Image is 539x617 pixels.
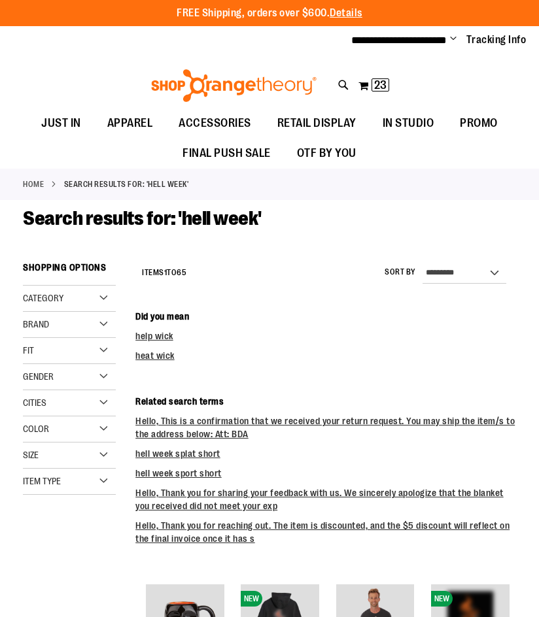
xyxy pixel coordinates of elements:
[23,424,49,434] span: Color
[149,69,319,102] img: Shop Orangetheory
[135,448,220,459] a: hell week splat short
[177,268,186,277] span: 65
[450,33,457,46] button: Account menu
[135,416,515,439] a: Hello, This is a confirmation that we received your return request. You may ship the item/s to th...
[23,450,39,460] span: Size
[277,108,356,138] span: RETAIL DISPLAY
[460,108,498,138] span: PROMO
[41,108,81,138] span: JUST IN
[374,78,387,92] span: 23
[135,395,516,408] dt: Related search terms
[383,108,434,138] span: IN STUDIO
[135,310,516,323] dt: Did you mean
[23,371,54,382] span: Gender
[330,7,362,19] a: Details
[135,468,222,478] a: hell week sport short
[142,263,186,283] h2: Items to
[23,345,34,356] span: Fit
[23,476,61,486] span: Item Type
[164,268,167,277] span: 1
[264,108,370,139] a: RETAIL DISPLAY
[23,256,116,286] strong: Shopping Options
[241,591,262,607] span: NEW
[23,178,44,190] a: Home
[135,331,173,341] a: help wick
[94,108,166,139] a: APPAREL
[135,488,504,511] a: Hello, Thank you for sharing your feedback with us. We sincerely apologize that the blanket you r...
[284,139,370,169] a: OTF BY YOU
[297,139,356,168] span: OTF BY YOU
[179,108,251,138] span: ACCESSORIES
[183,139,271,168] span: FINAL PUSH SALE
[177,6,362,21] p: FREE Shipping, orders over $600.
[165,108,264,139] a: ACCESSORIES
[385,267,416,278] label: Sort By
[169,139,284,169] a: FINAL PUSH SALE
[23,319,49,329] span: Brand
[107,108,153,138] span: APPAREL
[23,207,262,229] span: Search results for: 'hell week'
[64,178,189,190] strong: Search results for: 'hell week'
[135,350,175,361] a: heat wick
[447,108,511,139] a: PROMO
[28,108,94,139] a: JUST IN
[431,591,453,607] span: NEW
[135,520,510,544] a: Hello, Thank you for reaching out. The item is discounted, and the $5 discount will reflect on th...
[466,33,527,47] a: Tracking Info
[370,108,447,139] a: IN STUDIO
[23,293,63,303] span: Category
[23,397,46,408] span: Cities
